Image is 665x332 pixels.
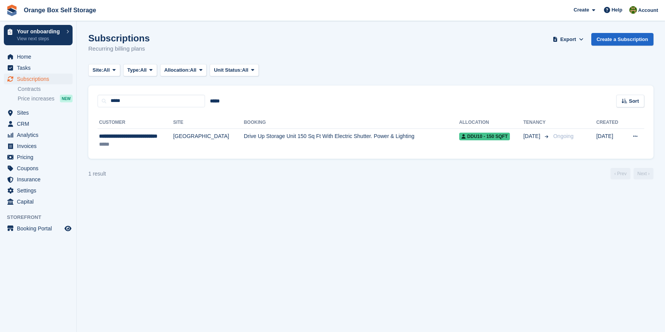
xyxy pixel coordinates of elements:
a: menu [4,185,73,196]
span: Tasks [17,62,63,73]
span: CRM [17,118,63,129]
td: [DATE] [596,128,624,153]
th: Site [173,117,244,129]
span: Storefront [7,214,76,221]
button: Type: All [123,64,157,77]
p: View next steps [17,35,63,42]
th: Created [596,117,624,129]
h1: Subscriptions [88,33,150,43]
a: menu [4,107,73,118]
span: Sites [17,107,63,118]
a: menu [4,223,73,234]
span: Site: [93,66,103,74]
span: Export [560,36,576,43]
img: stora-icon-8386f47178a22dfd0bd8f6a31ec36ba5ce8667c1dd55bd0f319d3a0aa187defe.svg [6,5,18,16]
span: Coupons [17,163,63,174]
span: Create [574,6,589,14]
span: Unit Status: [214,66,242,74]
span: Capital [17,196,63,207]
a: Preview store [63,224,73,233]
span: Subscriptions [17,74,63,84]
span: Settings [17,185,63,196]
span: All [190,66,197,74]
span: Account [638,7,658,14]
th: Tenancy [523,117,550,129]
a: Your onboarding View next steps [4,25,73,45]
span: Help [612,6,622,14]
a: menu [4,174,73,185]
p: Your onboarding [17,29,63,34]
a: menu [4,196,73,207]
a: Contracts [18,85,73,93]
span: Type: [127,66,141,74]
td: Drive Up Storage Unit 150 Sq Ft With Electric Shutter. Power & Lighting [244,128,459,153]
a: Next [634,168,653,179]
th: Customer [98,117,173,129]
span: [DATE] [523,132,542,140]
span: All [140,66,147,74]
a: menu [4,74,73,84]
p: Recurring billing plans [88,44,150,53]
button: Site: All [88,64,120,77]
span: All [103,66,110,74]
span: All [242,66,248,74]
span: Sort [629,97,639,105]
span: Pricing [17,152,63,163]
th: Allocation [459,117,523,129]
a: Orange Box Self Storage [21,4,99,16]
a: menu [4,118,73,129]
span: Booking Portal [17,223,63,234]
a: menu [4,130,73,140]
span: DDU10 - 150 SQFT [459,133,510,140]
span: Invoices [17,141,63,151]
div: NEW [60,95,73,102]
th: Booking [244,117,459,129]
span: Ongoing [553,133,574,139]
button: Allocation: All [160,64,207,77]
a: Create a Subscription [591,33,653,46]
nav: Page [609,168,655,179]
button: Export [551,33,585,46]
a: Previous [610,168,630,179]
a: menu [4,141,73,151]
span: Price increases [18,95,55,102]
a: menu [4,62,73,73]
div: 1 result [88,170,106,178]
span: Insurance [17,174,63,185]
a: menu [4,163,73,174]
span: Home [17,51,63,62]
a: Price increases NEW [18,94,73,103]
span: Allocation: [164,66,190,74]
td: [GEOGRAPHIC_DATA] [173,128,244,153]
img: SARAH T [629,6,637,14]
a: menu [4,152,73,163]
a: menu [4,51,73,62]
button: Unit Status: All [210,64,258,77]
span: Analytics [17,130,63,140]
